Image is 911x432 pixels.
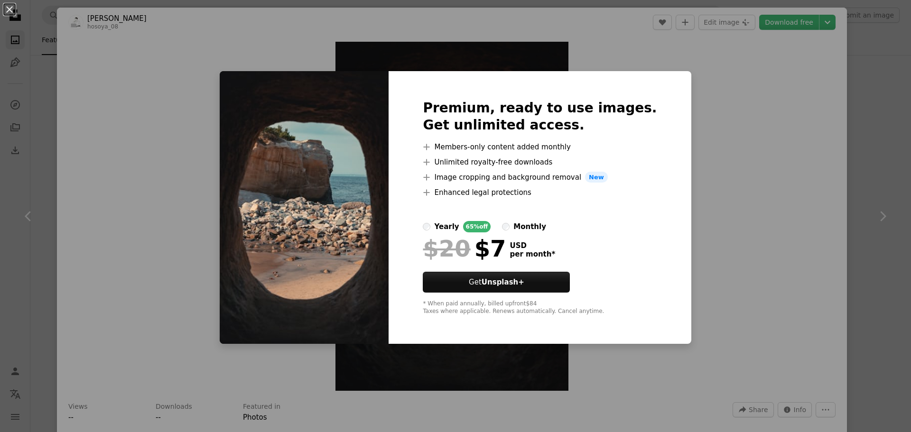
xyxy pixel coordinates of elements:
span: New [585,172,608,183]
div: 65% off [463,221,491,232]
div: $7 [423,236,506,261]
span: $20 [423,236,470,261]
span: per month * [510,250,555,258]
li: Members-only content added monthly [423,141,657,153]
div: monthly [513,221,546,232]
button: GetUnsplash+ [423,272,570,293]
li: Unlimited royalty-free downloads [423,156,657,168]
h2: Premium, ready to use images. Get unlimited access. [423,100,657,134]
li: Enhanced legal protections [423,187,657,198]
span: USD [510,241,555,250]
div: * When paid annually, billed upfront $84 Taxes where applicable. Renews automatically. Cancel any... [423,300,657,315]
input: monthly [502,223,510,230]
img: photo-1755605889798-7b33d0477768 [220,71,389,344]
div: yearly [434,221,459,232]
strong: Unsplash+ [482,278,524,286]
li: Image cropping and background removal [423,172,657,183]
input: yearly65%off [423,223,430,230]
